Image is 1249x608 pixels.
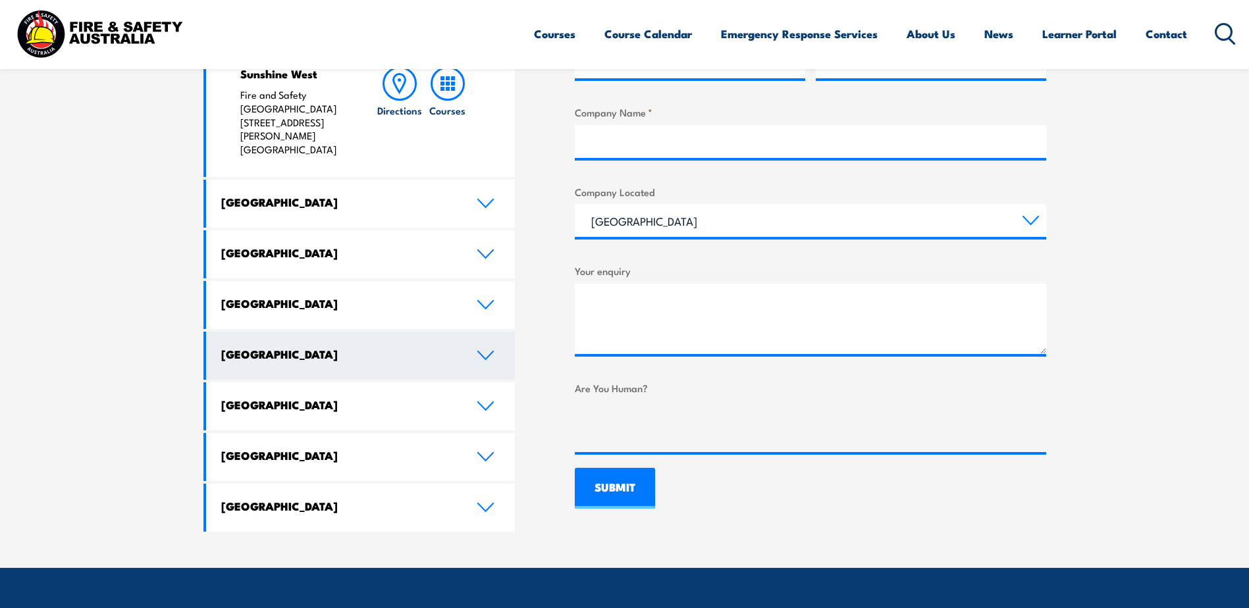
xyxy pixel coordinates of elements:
a: Courses [424,66,471,157]
a: Courses [534,16,575,51]
h6: Courses [429,103,465,117]
label: Your enquiry [575,263,1046,278]
a: [GEOGRAPHIC_DATA] [206,382,516,430]
p: Fire and Safety [GEOGRAPHIC_DATA] [STREET_ADDRESS][PERSON_NAME] [GEOGRAPHIC_DATA] [240,88,350,157]
h4: [GEOGRAPHIC_DATA] [221,397,457,412]
a: [GEOGRAPHIC_DATA] [206,484,516,532]
a: Emergency Response Services [721,16,878,51]
a: [GEOGRAPHIC_DATA] [206,281,516,329]
a: [GEOGRAPHIC_DATA] [206,180,516,228]
h4: [GEOGRAPHIC_DATA] [221,499,457,513]
h6: Directions [377,103,422,117]
a: [GEOGRAPHIC_DATA] [206,332,516,380]
h4: [GEOGRAPHIC_DATA] [221,245,457,260]
input: SUBMIT [575,468,655,509]
a: Contact [1146,16,1187,51]
a: [GEOGRAPHIC_DATA] [206,433,516,481]
h4: [GEOGRAPHIC_DATA] [221,195,457,209]
a: [GEOGRAPHIC_DATA] [206,230,516,278]
a: Course Calendar [604,16,692,51]
h4: [GEOGRAPHIC_DATA] [221,448,457,463]
h4: [GEOGRAPHIC_DATA] [221,296,457,311]
a: Learner Portal [1042,16,1117,51]
h4: Sunshine West [240,66,350,81]
a: News [984,16,1013,51]
label: Company Name [575,105,1046,120]
a: Directions [376,66,423,157]
a: About Us [907,16,955,51]
iframe: reCAPTCHA [575,401,775,452]
h4: [GEOGRAPHIC_DATA] [221,347,457,361]
label: Are You Human? [575,380,1046,395]
label: Company Located [575,184,1046,199]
